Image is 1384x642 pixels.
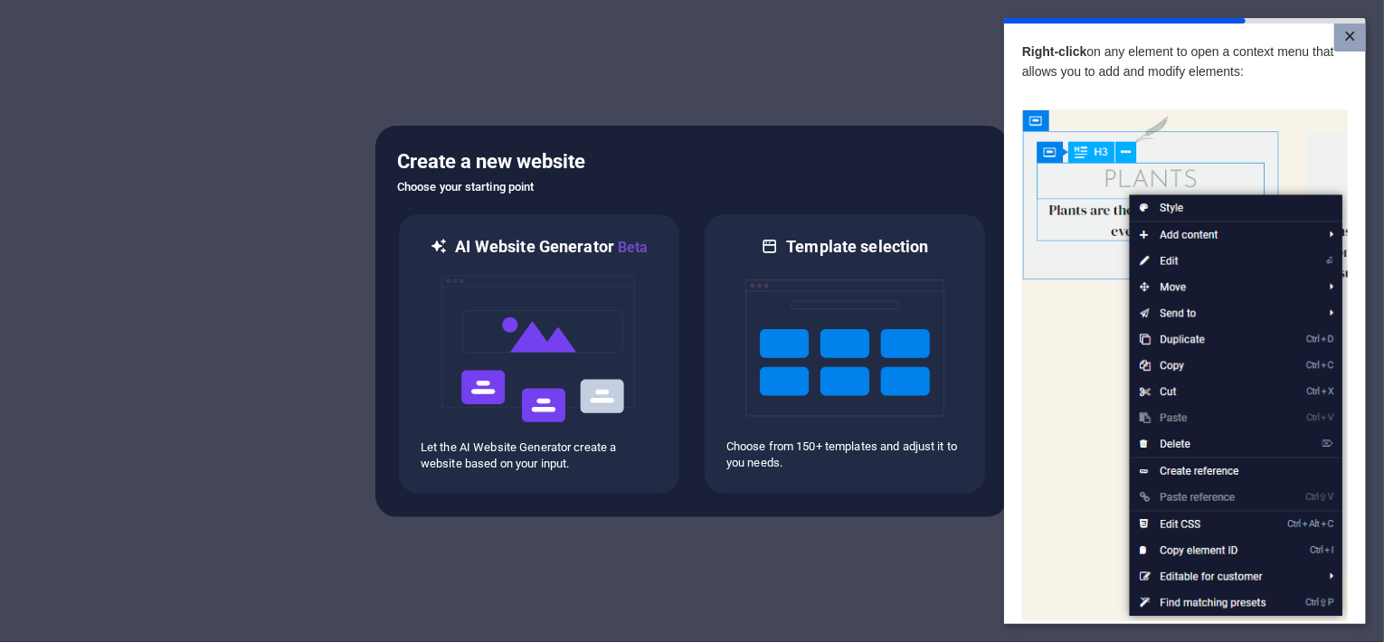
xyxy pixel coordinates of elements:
img: ai [440,259,639,439]
h6: Choose your starting point [397,176,987,198]
h6: AI Website Generator [455,236,648,259]
h6: Template selection [786,236,928,258]
p: Choose from 150+ templates and adjust it to you needs. [726,439,963,471]
span: on any element to open a context menu that allows you to add and modify elements: [18,26,330,61]
a: Close modal [330,5,362,33]
p: ​ [18,603,344,623]
div: AI Website GeneratorBetaaiLet the AI Website Generator create a website based on your input. [397,212,681,496]
span: Beta [614,239,649,256]
p: Let the AI Website Generator create a website based on your input. [421,439,658,472]
h5: Create a new website [397,147,987,176]
div: Template selectionChoose from 150+ templates and adjust it to you needs. [703,212,987,496]
strong: Right-click [18,26,83,41]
